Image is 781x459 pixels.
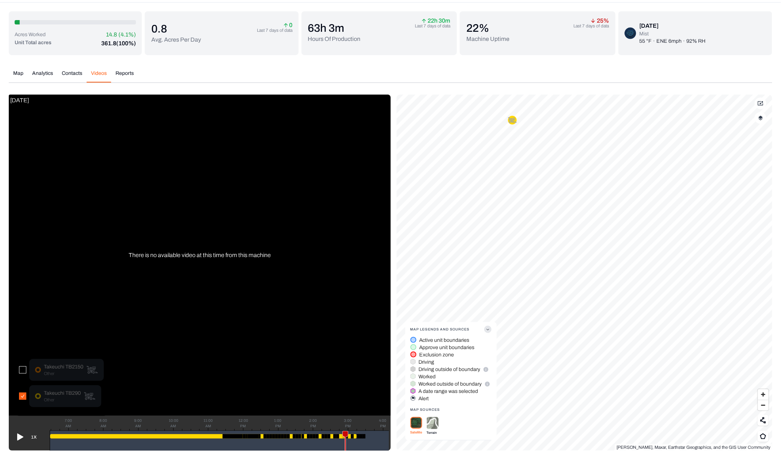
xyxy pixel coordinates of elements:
[57,70,87,83] button: Contacts
[419,359,435,366] p: Driving
[87,70,111,83] button: Videos
[573,23,609,29] p: Last 7 days of data
[44,363,83,371] p: Takeuchi TB2150
[44,390,81,397] p: Takeuchi TB290
[410,322,492,337] button: Map Legends And Sources
[466,22,509,35] p: 22 %
[419,395,429,402] p: Alert
[639,22,705,30] div: [DATE]
[653,38,655,45] p: ·
[656,38,682,45] p: ENE 6mph
[427,417,439,429] img: terrain-DjdIGjrG.png
[420,344,475,351] p: Approve unit boundaries
[44,371,83,376] p: Other
[379,418,387,429] div: 4:00 PM
[410,402,492,417] div: Map Sources
[169,418,178,429] div: 10:00 AM
[9,70,28,83] button: Map
[758,115,763,121] img: layerIcon
[758,389,769,400] button: Zoom in
[420,351,454,359] p: Exclusion zone
[284,23,293,27] p: 0
[415,23,450,29] p: Last 7 days of data
[308,35,361,43] p: Hours Of Production
[129,95,271,416] p: There is no available video at this time from this machine
[28,70,57,83] button: Analytics
[64,418,73,429] div: 7:00 AM
[639,30,705,38] p: Mist
[239,418,247,429] div: 12:00 PM
[410,337,492,440] div: Map Legends And Sources
[111,70,138,83] button: Reports
[686,38,705,45] p: 92% RH
[15,39,52,48] p: Unit Total acres
[151,35,201,44] p: Avg. Acres Per Day
[758,400,769,410] button: Zoom out
[15,31,46,38] p: Acres Worked
[410,429,422,436] p: Satellite
[308,418,317,429] div: 2:00 PM
[422,19,426,23] img: arrow
[27,431,41,443] button: 1X
[101,39,136,48] p: 361.8 (100%)
[274,418,283,429] div: 1:00 PM
[422,19,450,23] p: 22h 30m
[134,418,143,429] div: 9:00 AM
[419,380,482,388] p: Worked outside of boundary
[44,397,81,403] p: Other
[410,417,422,429] img: satellite-Cr99QJ9J.png
[118,30,136,39] p: (4.1%)
[257,27,293,33] p: Last 7 days of data
[419,388,478,395] p: A date range was selected
[591,19,609,23] p: 25 %
[151,22,201,35] p: 0.8
[284,23,288,27] img: arrow
[591,19,595,23] img: arrow
[625,27,636,39] img: mist-night-B_FdQJuk.png
[204,418,212,429] div: 11:00 AM
[308,22,361,35] p: 63h 3m
[683,38,685,45] p: ·
[344,418,352,429] div: 3:00 PM
[639,38,652,45] p: 55 °F
[420,337,470,344] p: Active unit boundaries
[615,444,772,451] div: [PERSON_NAME], Maxar, Earthstar Geographics, and the GIS User Community
[427,429,439,436] p: Terrain
[466,35,509,43] p: Machine Uptime
[419,373,436,380] p: Worked
[106,30,117,39] p: 14.8
[419,366,481,373] p: Driving outside of boundary
[99,418,108,429] div: 8:00 AM
[397,95,773,451] canvas: Map
[9,95,30,106] p: [DATE]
